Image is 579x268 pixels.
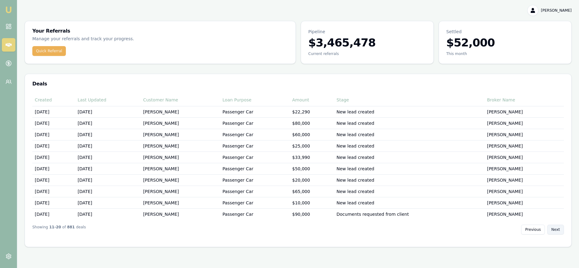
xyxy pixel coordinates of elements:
td: New lead created [334,152,485,163]
td: [PERSON_NAME] [485,140,564,152]
div: This month [446,51,564,56]
td: Documents requested from client [334,208,485,220]
td: Passenger Car [220,129,290,140]
div: Showing of deals [32,225,86,234]
td: Passenger Car [220,117,290,129]
td: New lead created [334,140,485,152]
td: [DATE] [75,163,141,174]
td: [PERSON_NAME] [485,208,564,220]
td: [DATE] [32,117,75,129]
td: [DATE] [32,163,75,174]
div: $90,000 [292,211,332,217]
div: $65,000 [292,188,332,195]
div: $10,000 [292,200,332,206]
span: [PERSON_NAME] [541,8,572,13]
td: [DATE] [32,106,75,117]
div: Amount [292,97,332,103]
div: Broker Name [487,97,561,103]
td: New lead created [334,197,485,208]
div: $20,000 [292,177,332,183]
td: Passenger Car [220,174,290,186]
td: [DATE] [75,152,141,163]
div: $22,290 [292,109,332,115]
div: Created [35,97,73,103]
td: [DATE] [32,208,75,220]
td: Passenger Car [220,186,290,197]
td: [DATE] [32,197,75,208]
td: [DATE] [32,140,75,152]
p: Manage your referrals and track your progress. [32,35,190,42]
td: Passenger Car [220,197,290,208]
td: Passenger Car [220,152,290,163]
td: [PERSON_NAME] [485,117,564,129]
td: Passenger Car [220,208,290,220]
td: [DATE] [32,174,75,186]
td: [DATE] [75,208,141,220]
td: New lead created [334,117,485,129]
td: [PERSON_NAME] [485,163,564,174]
td: [PERSON_NAME] [485,186,564,197]
td: [PERSON_NAME] [141,163,220,174]
td: New lead created [334,129,485,140]
div: $25,000 [292,143,332,149]
td: [DATE] [75,117,141,129]
td: [DATE] [32,152,75,163]
td: New lead created [334,163,485,174]
p: Settled [446,29,564,35]
div: Loan Purpose [223,97,287,103]
button: Next [547,225,564,234]
td: [DATE] [32,129,75,140]
td: [PERSON_NAME] [485,106,564,117]
td: [PERSON_NAME] [141,197,220,208]
td: [PERSON_NAME] [141,152,220,163]
td: [PERSON_NAME] [485,152,564,163]
td: [PERSON_NAME] [141,186,220,197]
td: [PERSON_NAME] [141,140,220,152]
td: [PERSON_NAME] [485,197,564,208]
div: Last Updated [78,97,138,103]
div: Stage [336,97,482,103]
td: New lead created [334,186,485,197]
td: [PERSON_NAME] [141,174,220,186]
h3: $3,465,478 [308,37,426,49]
img: emu-icon-u.png [5,6,12,14]
p: Pipeline [308,29,426,35]
h3: $52,000 [446,37,564,49]
td: [DATE] [75,174,141,186]
div: $80,000 [292,120,332,126]
td: [DATE] [75,129,141,140]
td: Passenger Car [220,163,290,174]
td: [PERSON_NAME] [141,208,220,220]
h3: Deals [32,81,564,86]
td: [PERSON_NAME] [141,117,220,129]
div: $33,990 [292,154,332,160]
td: [PERSON_NAME] [141,106,220,117]
td: [PERSON_NAME] [141,129,220,140]
div: Customer Name [143,97,218,103]
h3: Your Referrals [32,29,288,33]
td: New lead created [334,174,485,186]
td: [DATE] [75,186,141,197]
button: Previous [521,225,545,234]
td: [DATE] [32,186,75,197]
div: $50,000 [292,166,332,172]
td: [PERSON_NAME] [485,174,564,186]
div: $60,000 [292,132,332,138]
td: New lead created [334,106,485,117]
td: [DATE] [75,140,141,152]
td: Passenger Car [220,106,290,117]
td: Passenger Car [220,140,290,152]
div: Current referrals [308,51,426,56]
td: [DATE] [75,197,141,208]
strong: 11 - 20 [49,225,61,234]
strong: 881 [67,225,75,234]
td: [DATE] [75,106,141,117]
td: [PERSON_NAME] [485,129,564,140]
button: Quick Referral [32,46,66,56]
